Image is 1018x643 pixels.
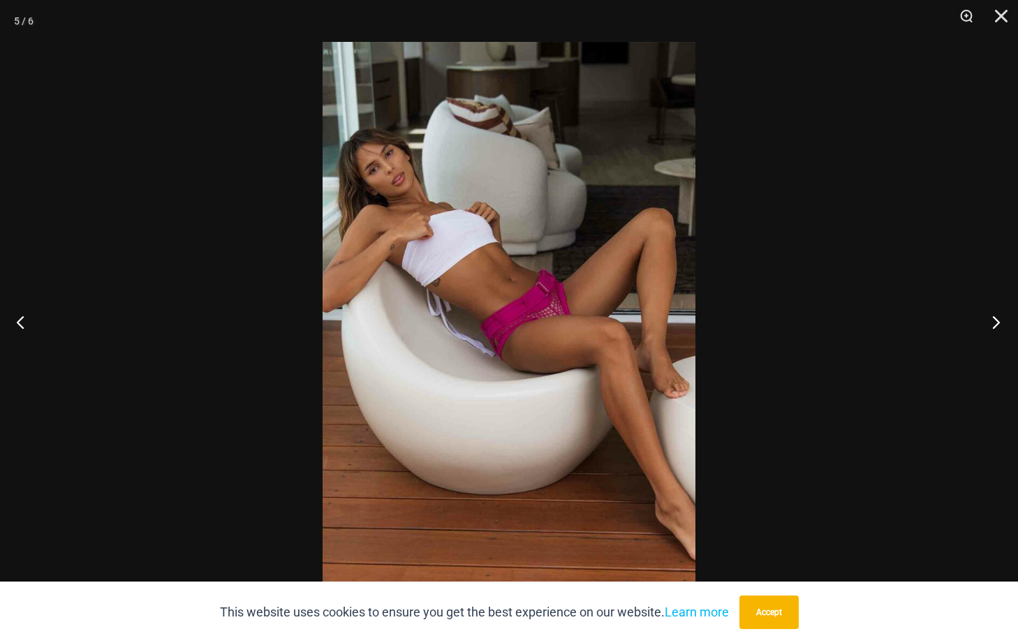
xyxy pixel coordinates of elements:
[739,596,799,629] button: Accept
[14,10,34,31] div: 5 / 6
[665,605,729,619] a: Learn more
[966,287,1018,357] button: Next
[323,42,695,601] img: Lighthouse Fuchsia 516 Shorts 02
[220,602,729,623] p: This website uses cookies to ensure you get the best experience on our website.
